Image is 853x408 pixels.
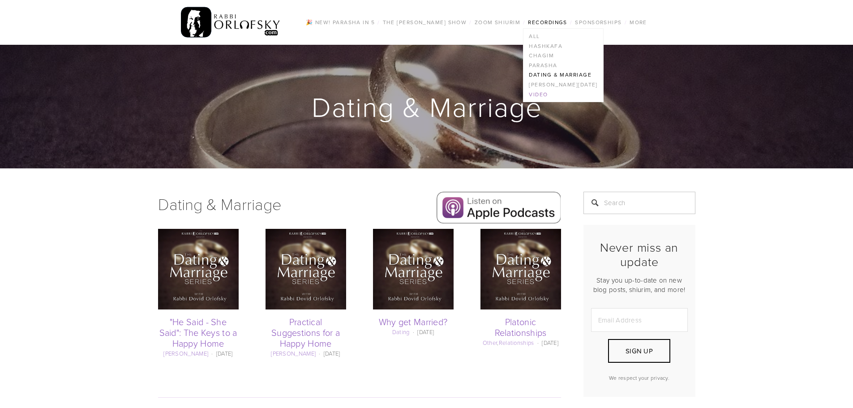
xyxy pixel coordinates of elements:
input: Email Address [591,308,688,332]
time: [DATE] [417,328,434,336]
a: Dating & Marriage [523,70,603,80]
a: Dating [392,328,410,336]
img: Why get Married? [373,229,454,309]
img: Platonic Relationships [480,229,561,309]
time: [DATE] [324,349,340,357]
a: Other [483,339,497,347]
a: Hashkafa [523,41,603,51]
p: We respect your privacy. [591,374,688,382]
time: [DATE] [216,349,233,357]
a: [PERSON_NAME] [271,349,316,357]
a: Sponsorships [572,17,624,28]
a: More [627,17,650,28]
a: Parasha [523,60,603,70]
input: Search [583,192,695,214]
span: , [483,339,540,347]
img: RabbiOrlofsky.com [181,5,281,40]
a: The [PERSON_NAME] Show [380,17,470,28]
a: All [523,31,603,41]
a: Platonic Relationships [495,315,547,339]
span: / [625,18,627,26]
a: Practical Suggestions for a Happy Home [271,315,340,349]
a: Video [523,90,603,99]
h1: Dating & Marriage [158,92,696,121]
a: 🎉 NEW! Parasha in 5 [303,17,377,28]
span: / [570,18,572,26]
a: Chagim [523,51,603,60]
h2: Never miss an update [591,240,688,269]
span: / [523,18,525,26]
a: [PERSON_NAME][DATE] [523,80,603,90]
span: Sign Up [626,346,653,356]
a: Why get Married? [379,315,448,328]
a: "He Said - She Said": The Keys to a Happy Home [159,315,237,349]
a: [PERSON_NAME] [163,349,208,357]
a: Recordings [525,17,570,28]
p: Stay you up-to-date on new blog posts, shiurim, and more! [591,275,688,294]
img: "He Said - She Said": The Keys to a Happy Home [158,229,239,309]
span: / [377,18,380,26]
h1: Dating & Marriage [158,192,387,216]
a: Relationships [499,339,534,347]
button: Sign Up [608,339,670,363]
time: [DATE] [542,339,558,347]
span: / [469,18,472,26]
img: Practical Suggestions for a Happy Home [266,229,346,309]
a: Zoom Shiurim [472,17,523,28]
